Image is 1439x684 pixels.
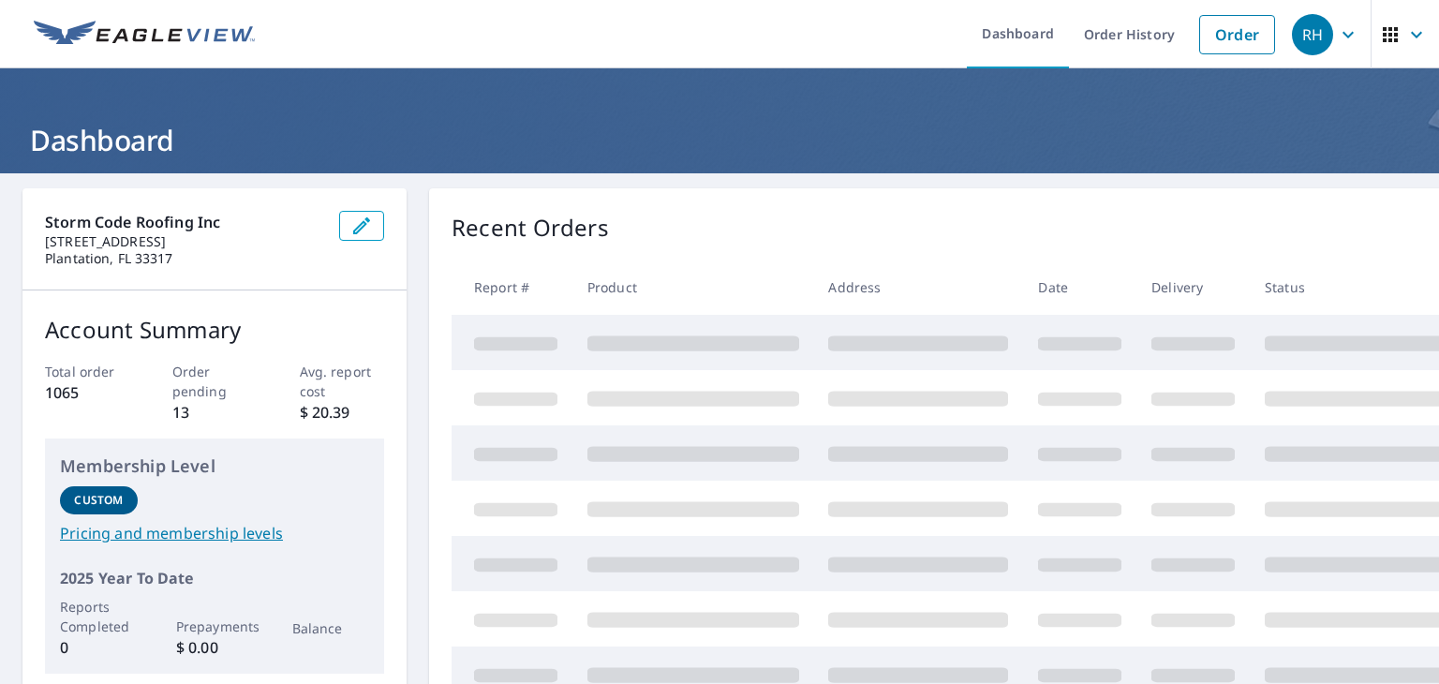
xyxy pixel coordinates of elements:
p: Account Summary [45,313,384,347]
a: Order [1199,15,1275,54]
img: EV Logo [34,21,255,49]
h1: Dashboard [22,121,1417,159]
p: 1065 [45,381,130,404]
p: Prepayments [176,617,254,636]
th: Address [813,260,1023,315]
th: Report # [452,260,572,315]
p: Membership Level [60,454,369,479]
p: Order pending [172,362,258,401]
th: Delivery [1136,260,1250,315]
p: 2025 Year To Date [60,567,369,589]
p: Reports Completed [60,597,138,636]
p: Total order [45,362,130,381]
p: 0 [60,636,138,659]
p: [STREET_ADDRESS] [45,233,324,250]
p: Recent Orders [452,211,609,245]
p: $ 20.39 [300,401,385,424]
p: 13 [172,401,258,424]
a: Pricing and membership levels [60,522,369,544]
p: Avg. report cost [300,362,385,401]
p: Custom [74,492,123,509]
th: Date [1023,260,1136,315]
div: RH [1292,14,1333,55]
p: Storm Code Roofing Inc [45,211,324,233]
p: $ 0.00 [176,636,254,659]
p: Plantation, FL 33317 [45,250,324,267]
th: Product [572,260,814,315]
p: Balance [292,618,370,638]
